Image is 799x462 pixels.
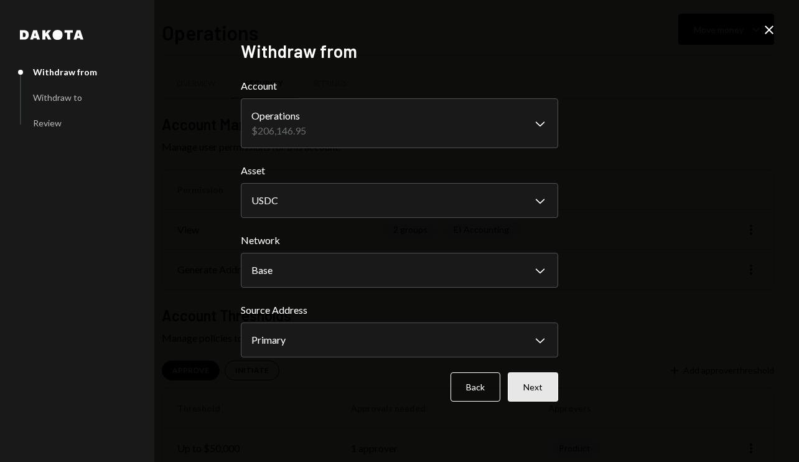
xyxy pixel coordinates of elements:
[241,253,558,288] button: Network
[241,163,558,178] label: Asset
[508,372,558,402] button: Next
[241,303,558,318] label: Source Address
[241,78,558,93] label: Account
[241,183,558,218] button: Asset
[451,372,500,402] button: Back
[33,118,62,128] div: Review
[241,98,558,148] button: Account
[241,323,558,357] button: Source Address
[241,39,558,64] h2: Withdraw from
[33,67,97,77] div: Withdraw from
[241,233,558,248] label: Network
[33,92,82,103] div: Withdraw to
